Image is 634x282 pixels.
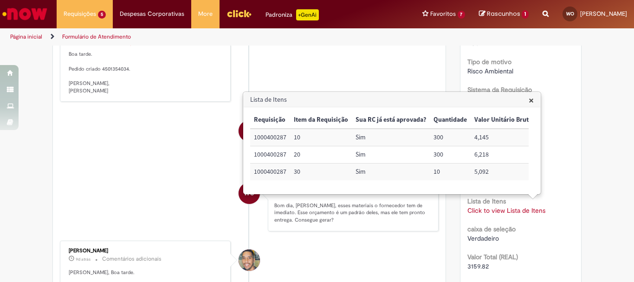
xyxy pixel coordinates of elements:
div: William Souza Da Silva [239,249,260,271]
td: Item da Requisição: 20 [290,146,352,164]
time: 19/08/2025 17:23:00 [76,256,91,262]
p: +GenAi [296,9,319,20]
td: Item da Requisição: 10 [290,129,352,146]
span: Favoritos [430,9,456,19]
span: 3159.82 [467,262,489,270]
a: Formulário de Atendimento [62,33,131,40]
p: Bom dia, [PERSON_NAME], esses materiais o fornecedor tem de imediato. Esse orçamento é um padrão ... [274,202,429,224]
span: 1 [522,10,529,19]
div: Padroniza [265,9,319,20]
div: [PERSON_NAME] [69,248,223,254]
b: caixa de seleção [467,225,516,233]
span: 7 [458,11,466,19]
span: Requisições [64,9,96,19]
b: Valor Total (REAL) [467,253,518,261]
span: 9d atrás [76,256,91,262]
span: Verdadeiro [467,234,499,243]
p: Boa tarde. Pedido criado 4501354034. [PERSON_NAME], [PERSON_NAME] [69,37,223,94]
td: Sua RC já está aprovada?: Sim [352,164,430,180]
b: Lista de Itens [467,197,506,205]
td: Valor Unitário Bruto: 4,145 [471,129,536,146]
span: More [198,9,213,19]
div: Lista de Itens [243,92,541,195]
b: Tipo de motivo [467,58,511,66]
span: [PERSON_NAME] [580,10,627,18]
a: Rascunhos [479,10,529,19]
span: 5 [98,11,106,19]
td: Item da Requisição: 30 [290,164,352,180]
td: Quantidade: 300 [430,146,471,164]
span: Rascunhos [487,9,520,18]
th: Requisição [250,111,290,129]
td: Requisição: 1000400287 [250,146,290,164]
img: ServiceNow [1,5,49,23]
div: Wellesson De Araujo Oliveira [239,183,260,204]
span: WO [566,11,574,17]
td: Quantidade: 10 [430,164,471,180]
td: Requisição: 1000400287 [250,129,290,146]
th: Quantidade [430,111,471,129]
button: Close [529,95,534,105]
time: 20/08/2025 08:12:57 [281,190,296,195]
span: Despesas Corporativas [120,9,184,19]
span: Risco Ambiental [467,67,513,75]
td: Valor Unitário Bruto: 6,218 [471,146,536,164]
small: Comentários adicionais [102,255,162,263]
span: 8d atrás [281,190,296,195]
span: Não [467,39,479,47]
img: click_logo_yellow_360x200.png [226,7,252,20]
th: Valor Unitário Bruto [471,111,536,129]
td: Requisição: 1000400287 [250,164,290,180]
td: Quantidade: 300 [430,129,471,146]
th: Sua RC já está aprovada? [352,111,430,129]
div: Wellesson De Araujo Oliveira [239,120,260,142]
th: Item da Requisição [290,111,352,129]
a: Click to view Lista de Itens [467,206,545,215]
td: Sua RC já está aprovada?: Sim [352,129,430,146]
h3: Lista de Itens [244,92,540,107]
b: Sistema da Requisição [467,85,532,94]
span: × [529,94,534,106]
ul: Trilhas de página [7,28,416,46]
td: Valor Unitário Bruto: 5,092 [471,164,536,180]
td: Sua RC já está aprovada?: Sim [352,146,430,164]
a: Página inicial [10,33,42,40]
